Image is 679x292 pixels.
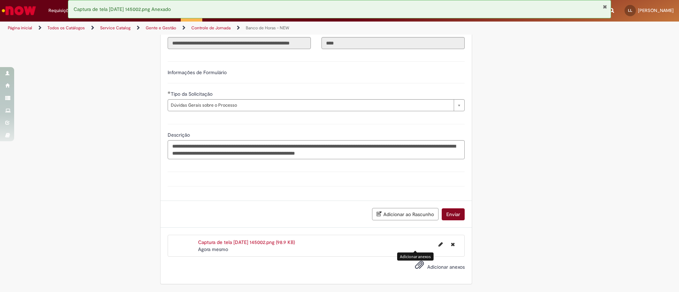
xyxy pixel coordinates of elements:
[168,69,227,76] label: Informações de Formulário
[47,25,85,31] a: Todos os Catálogos
[427,264,465,270] span: Adicionar anexos
[447,239,459,250] button: Excluir Captura de tela 2025-08-28 145002.png
[168,140,465,159] textarea: Descrição
[413,258,426,275] button: Adicionar anexos
[442,208,465,220] button: Enviar
[321,37,465,49] input: Código da Unidade
[198,246,228,252] time: 28/08/2025 14:50:16
[8,25,32,31] a: Página inicial
[171,100,450,111] span: Dúvidas Gerais sobre o Processo
[434,239,447,250] button: Editar nome de arquivo Captura de tela 2025-08-28 145002.png
[146,25,176,31] a: Gente e Gestão
[74,6,171,12] span: Captura de tela [DATE] 145002.png Anexado
[372,208,439,220] button: Adicionar ao Rascunho
[198,239,295,245] a: Captura de tela [DATE] 145002.png (98.9 KB)
[100,25,130,31] a: Service Catalog
[397,252,434,261] div: Adicionar anexos
[168,37,311,49] input: Título
[168,91,171,94] span: Obrigatório Preenchido
[198,246,228,252] span: Agora mesmo
[628,8,632,13] span: LL
[5,22,447,35] ul: Trilhas de página
[48,7,73,14] span: Requisições
[171,91,214,97] span: Tipo da Solicitação
[638,7,674,13] span: [PERSON_NAME]
[246,25,289,31] a: Banco de Horas - NEW
[168,132,191,138] span: Descrição
[603,4,607,10] button: Fechar Notificação
[1,4,37,18] img: ServiceNow
[191,25,231,31] a: Controle de Jornada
